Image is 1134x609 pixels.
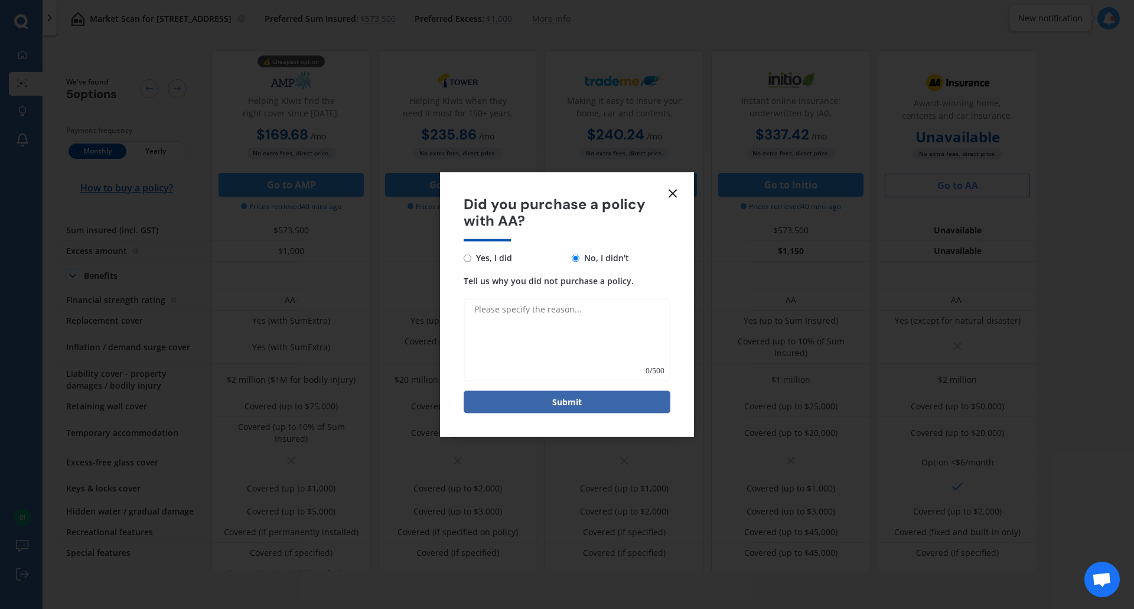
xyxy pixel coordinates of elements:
[1084,562,1120,597] div: Open chat
[572,254,579,262] input: No, I didn't
[646,365,664,377] span: 0 / 500
[464,275,634,286] span: Tell us why you did not purchase a policy.
[464,254,471,262] input: Yes, I did
[464,196,670,230] span: Did you purchase a policy with AA?
[579,251,629,265] span: No, I didn't
[471,251,512,265] span: Yes, I did
[464,391,670,413] button: Submit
